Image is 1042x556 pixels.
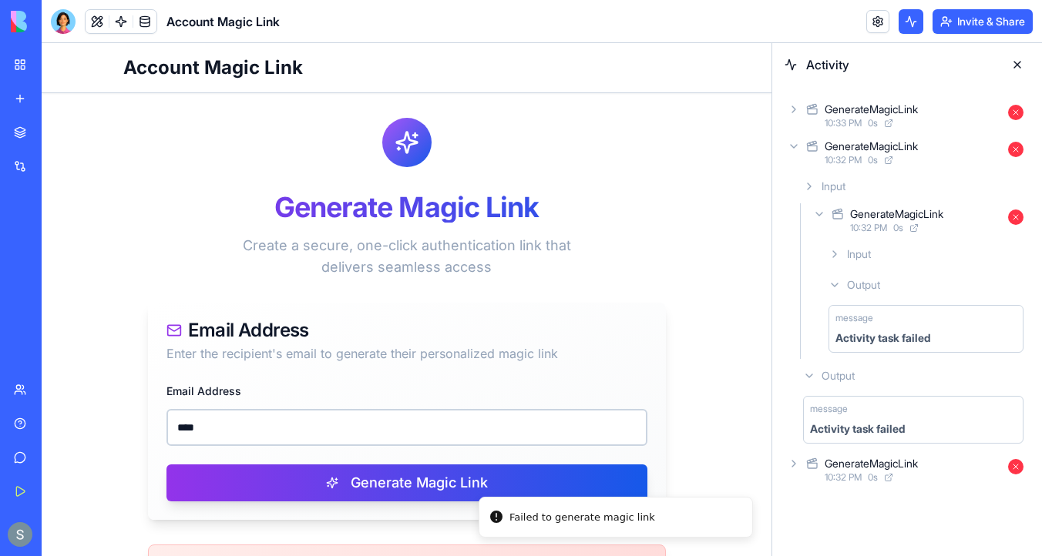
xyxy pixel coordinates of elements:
[822,368,855,384] span: Output
[810,421,905,437] div: Activity task failed
[933,9,1033,34] button: Invite & Share
[82,12,649,37] h1: Account Magic Link
[193,192,538,235] p: Create a secure, one-click authentication link that delivers seamless access
[468,467,613,482] div: Failed to generate magic link
[835,330,930,346] div: Activity task failed
[847,277,880,293] span: Output
[825,139,918,154] div: GenerateMagicLink
[825,456,918,471] div: GenerateMagicLink
[810,403,848,415] span: message
[166,12,280,31] span: Account Magic Link
[893,222,903,234] span: 0 s
[868,117,878,129] span: 0 s
[106,149,624,179] h2: Generate Magic Link
[835,312,873,324] span: message
[825,154,862,166] span: 10:32 PM
[11,11,106,32] img: logo
[825,102,918,117] div: GenerateMagicLink
[125,301,606,320] div: Enter the recipient's email to generate their personalized magic link
[125,278,606,296] div: Email Address
[850,206,943,222] div: GenerateMagicLink
[8,522,32,547] img: ACg8ocKnDTHbS00rqwWSHQfXf8ia04QnQtz5EDX_Ef5UNrjqV-k=s96-c
[806,55,996,74] span: Activity
[825,471,862,484] span: 10:32 PM
[868,154,878,166] span: 0 s
[868,471,878,484] span: 0 s
[825,117,862,129] span: 10:33 PM
[125,341,200,354] label: Email Address
[125,421,606,458] button: Generate Magic Link
[822,179,845,194] span: Input
[847,246,871,262] span: Input
[850,222,887,234] span: 10:32 PM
